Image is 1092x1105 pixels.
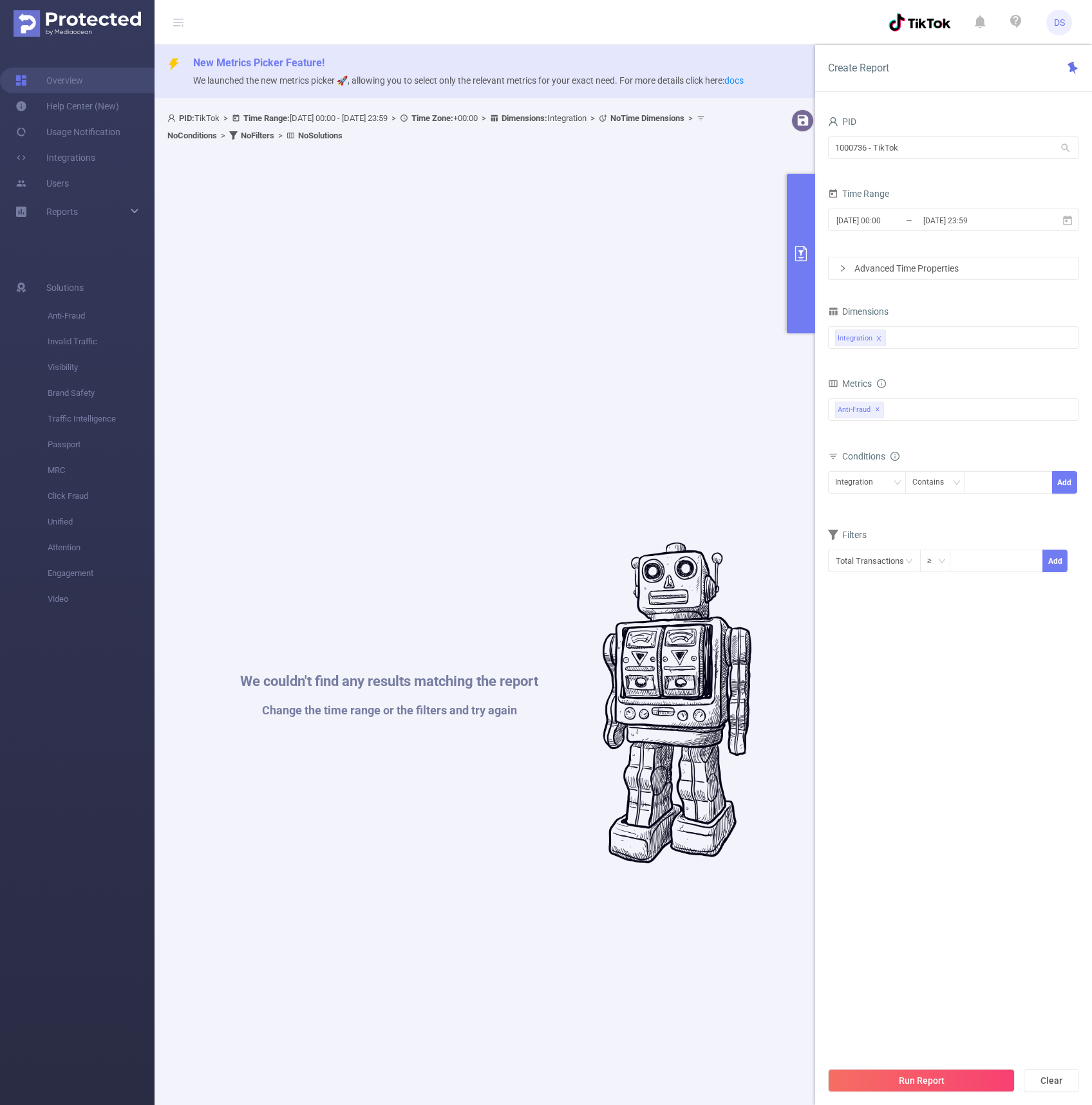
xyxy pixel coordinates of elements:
[1042,550,1068,572] button: Add
[193,75,744,86] span: We launched the new metrics picker 🚀, allowing you to select only the relevant metrics for your e...
[46,207,78,217] span: Reports
[922,212,1026,229] input: End date
[876,335,882,343] i: icon: close
[14,10,141,37] img: Protected Media
[274,131,287,140] span: >
[828,116,838,127] i: icon: user
[240,674,538,689] h1: We couldn't find any results matching the report
[1024,1069,1079,1092] button: Clear
[838,330,872,347] div: Integration
[684,113,697,123] span: >
[48,432,155,458] span: Passport
[388,113,400,123] span: >
[48,355,155,380] span: Visibility
[502,113,587,123] span: Integration
[478,113,490,123] span: >
[240,705,538,716] h1: Change the time range or the filters and try again
[48,509,155,535] span: Unified
[587,113,599,123] span: >
[298,131,343,140] b: No Solutions
[15,119,120,145] a: Usage Notification
[15,171,69,196] a: Users
[828,1069,1015,1092] button: Run Report
[828,306,889,317] span: Dimensions
[938,557,946,566] i: icon: down
[241,131,274,140] b: No Filters
[48,483,155,509] span: Click Fraud
[48,458,155,483] span: MRC
[15,93,119,119] a: Help Center (New)
[1054,10,1065,35] span: DS
[217,131,229,140] span: >
[411,113,453,123] b: Time Zone:
[828,116,856,127] span: PID
[46,199,78,225] a: Reports
[48,561,155,586] span: Engagement
[912,472,953,493] div: Contains
[220,113,232,123] span: >
[724,75,744,86] a: docs
[839,265,847,272] i: icon: right
[48,329,155,355] span: Invalid Traffic
[842,451,899,461] span: Conditions
[193,57,325,69] span: New Metrics Picker Feature!
[829,257,1078,279] div: icon: rightAdvanced Time Properties
[167,58,180,71] i: icon: thunderbolt
[48,303,155,329] span: Anti-Fraud
[48,380,155,406] span: Brand Safety
[828,62,889,74] span: Create Report
[953,479,961,488] i: icon: down
[15,68,83,93] a: Overview
[875,402,880,418] span: ✕
[502,113,547,123] b: Dimensions :
[828,378,872,389] span: Metrics
[835,330,886,346] li: Integration
[167,131,217,140] b: No Conditions
[890,452,899,461] i: icon: info-circle
[179,113,194,123] b: PID:
[835,212,939,229] input: Start date
[828,189,889,199] span: Time Range
[894,479,901,488] i: icon: down
[48,406,155,432] span: Traffic Intelligence
[610,113,684,123] b: No Time Dimensions
[1052,471,1077,494] button: Add
[15,145,95,171] a: Integrations
[877,379,886,388] i: icon: info-circle
[167,114,179,122] i: icon: user
[828,530,867,540] span: Filters
[46,275,84,301] span: Solutions
[48,586,155,612] span: Video
[835,472,882,493] div: Integration
[835,402,884,418] span: Anti-Fraud
[48,535,155,561] span: Attention
[603,543,751,864] img: #
[927,550,941,571] div: ≥
[243,113,290,123] b: Time Range:
[167,113,708,140] span: TikTok [DATE] 00:00 - [DATE] 23:59 +00:00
